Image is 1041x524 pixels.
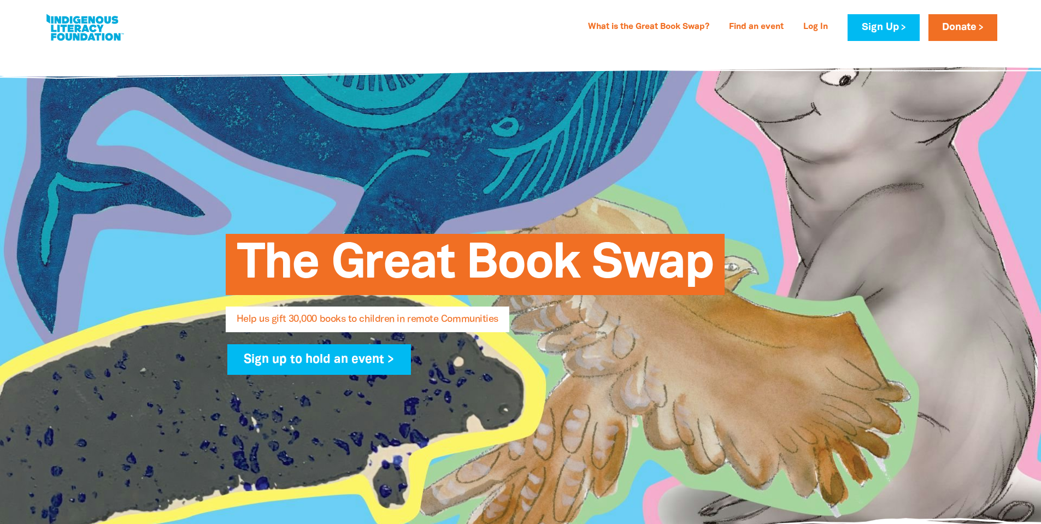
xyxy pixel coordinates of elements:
a: Find an event [722,19,790,36]
a: What is the Great Book Swap? [581,19,716,36]
span: The Great Book Swap [237,242,714,295]
a: Sign up to hold an event > [227,344,411,375]
a: Donate [928,14,997,41]
span: Help us gift 30,000 books to children in remote Communities [237,315,498,332]
a: Log In [797,19,834,36]
a: Sign Up [848,14,919,41]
